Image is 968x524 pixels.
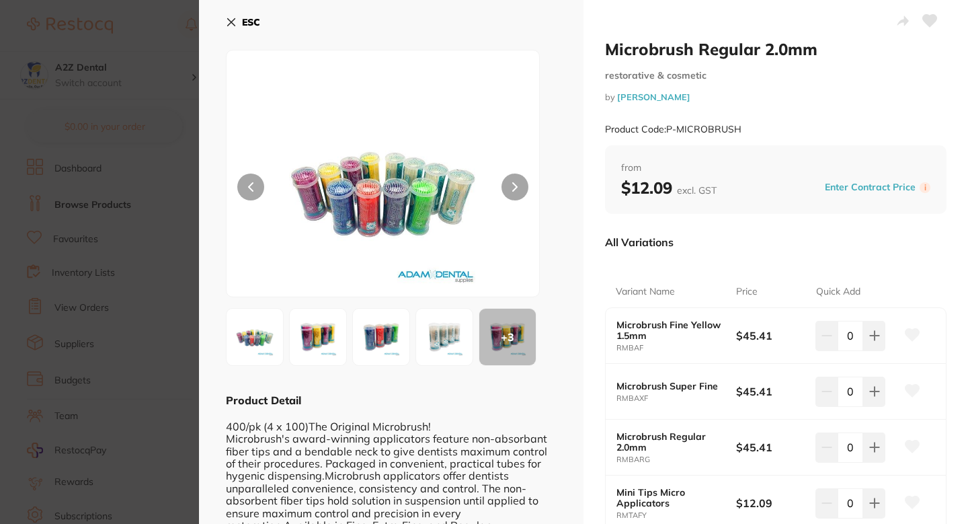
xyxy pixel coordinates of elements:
img: Ry5qcGc [357,313,405,361]
b: Product Detail [226,394,301,407]
small: RMTAFY [616,511,736,520]
b: Mini Tips Micro Applicators [616,487,724,509]
b: $45.41 [736,440,808,455]
button: +3 [479,308,536,366]
small: RMBARG [616,455,736,464]
p: Quick Add [816,285,860,299]
p: All Variations [605,235,674,249]
img: LmpwZw [294,313,342,361]
a: [PERSON_NAME] [617,91,690,102]
h2: Microbrush Regular 2.0mm [605,39,946,59]
b: $12.09 [736,496,808,511]
p: Variant Name [616,285,675,299]
b: Microbrush Super Fine [616,381,724,391]
b: Microbrush Regular 2.0mm [616,431,724,453]
img: Ri5qcGc [420,313,469,361]
button: Enter Contract Price [821,181,920,194]
b: ESC [242,16,260,28]
b: $45.41 [736,328,808,343]
small: restorative & cosmetic [605,70,946,81]
img: Uk9CUlVTSC5qcGc [289,84,477,297]
img: Uk9CUlVTSC5qcGc [231,313,279,361]
small: Product Code: P-MICROBRUSH [605,124,741,135]
small: RMBAXF [616,394,736,403]
button: ESC [226,11,260,34]
b: $45.41 [736,384,808,399]
span: excl. GST [677,184,717,196]
b: $12.09 [621,178,717,198]
small: RMBAF [616,344,736,352]
span: from [621,161,930,175]
b: Microbrush Fine Yellow 1.5mm [616,320,724,341]
label: i [920,182,930,193]
div: + 3 [479,309,536,365]
small: by [605,92,946,102]
p: Price [736,285,758,299]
